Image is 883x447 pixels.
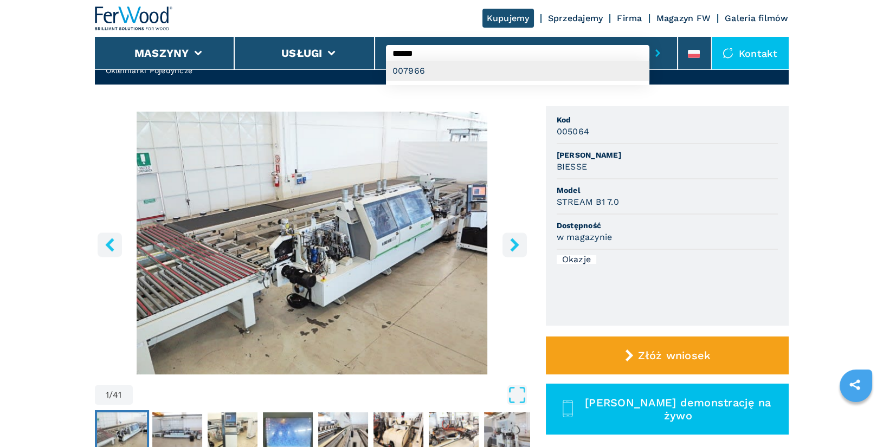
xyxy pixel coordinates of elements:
[113,391,122,399] span: 41
[557,185,778,196] span: Model
[106,65,274,76] h2: Okleiniarki Pojedyncze
[106,391,109,399] span: 1
[656,13,711,23] a: Magazyn FW
[557,255,597,264] div: Okazje
[546,384,789,435] button: [PERSON_NAME] demonstrację na żywo
[557,114,778,125] span: Kod
[557,220,778,231] span: Dostępność
[580,396,776,422] span: [PERSON_NAME] demonstrację na żywo
[95,7,173,30] img: Ferwood
[557,196,619,208] h3: STREAM B1 7.0
[98,232,122,257] button: left-button
[638,349,711,362] span: Złóż wniosek
[723,48,733,59] img: Kontakt
[281,47,323,60] button: Usługi
[386,61,649,81] div: 007966
[134,47,189,60] button: Maszyny
[502,232,527,257] button: right-button
[546,336,789,374] button: Złóż wniosek
[95,112,530,374] img: Okleiniarki Pojedyncze BIESSE STREAM B1 7.0
[617,13,642,23] a: Firma
[837,398,875,439] iframe: Chat
[557,150,778,160] span: [PERSON_NAME]
[557,160,588,173] h3: BIESSE
[841,371,868,398] a: sharethis
[725,13,789,23] a: Galeria filmów
[109,391,113,399] span: /
[557,231,613,243] h3: w magazynie
[95,112,530,374] div: Go to Slide 1
[649,41,666,66] button: submit-button
[712,37,789,69] div: Kontakt
[548,13,603,23] a: Sprzedajemy
[557,125,590,138] h3: 005064
[482,9,534,28] a: Kupujemy
[136,385,527,405] button: Open Fullscreen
